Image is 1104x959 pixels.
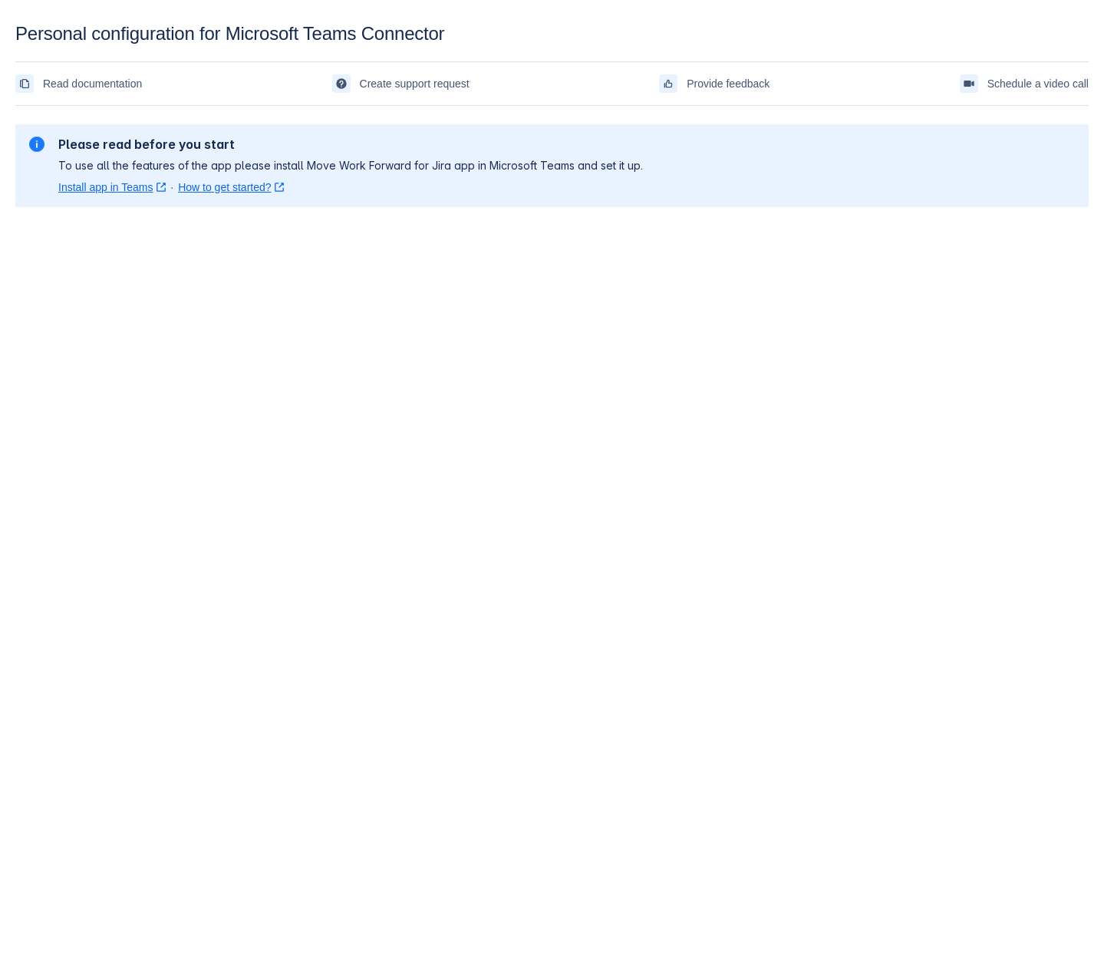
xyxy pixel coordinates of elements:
span: videoCall [963,77,975,90]
span: Schedule a video call [987,71,1089,96]
span: Read documentation [43,71,142,96]
a: Create support request [332,71,470,96]
a: How to get started? [178,180,284,195]
a: Provide feedback [659,71,770,96]
span: Provide feedback [687,71,770,96]
span: support [335,77,348,90]
h2: Please read before you start [58,137,643,152]
div: Personal configuration for Microsoft Teams Connector [15,23,1089,44]
span: feedback [662,77,674,90]
p: To use all the features of the app please install Move Work Forward for Jira app in Microsoft Tea... [58,158,643,173]
span: documentation [18,77,31,90]
a: Read documentation [15,71,142,96]
a: Schedule a video call [960,71,1089,96]
span: information [28,135,46,153]
span: Create support request [360,71,470,96]
a: Install app in Teams [58,180,166,195]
